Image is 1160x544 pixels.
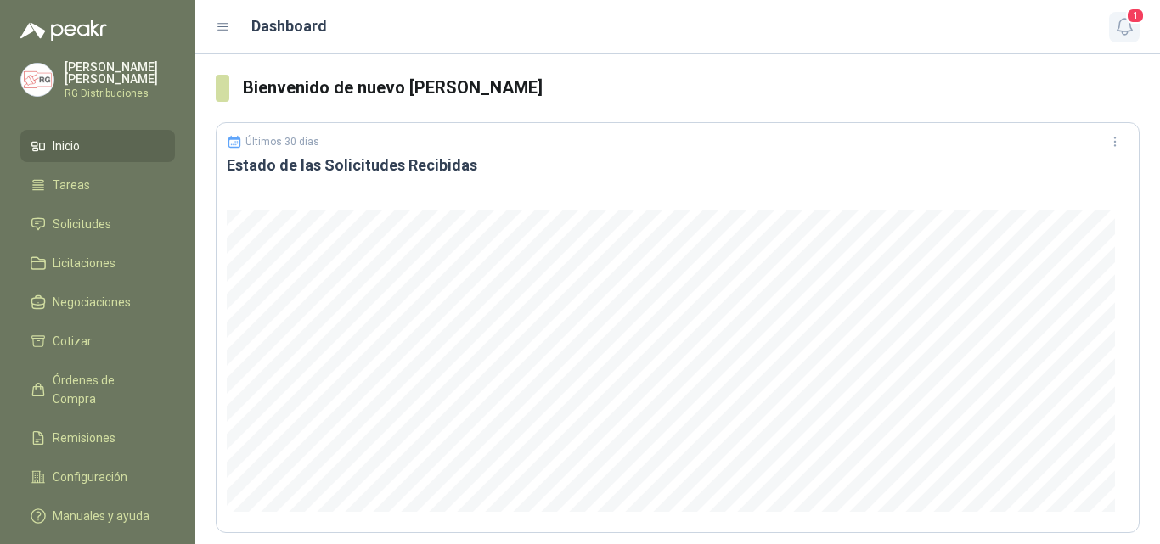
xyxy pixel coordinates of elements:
a: Configuración [20,461,175,493]
a: Órdenes de Compra [20,364,175,415]
span: Solicitudes [53,215,111,233]
a: Negociaciones [20,286,175,318]
span: Tareas [53,176,90,194]
span: Remisiones [53,429,115,447]
a: Cotizar [20,325,175,357]
a: Manuales y ayuda [20,500,175,532]
h3: Estado de las Solicitudes Recibidas [227,155,1129,176]
span: Cotizar [53,332,92,351]
span: Órdenes de Compra [53,371,159,408]
span: Negociaciones [53,293,131,311]
h1: Dashboard [251,14,327,38]
a: Remisiones [20,422,175,454]
a: Inicio [20,130,175,162]
span: Configuración [53,468,127,486]
span: Licitaciones [53,254,115,272]
img: Company Logo [21,64,53,96]
button: 1 [1109,12,1140,42]
a: Tareas [20,169,175,201]
img: Logo peakr [20,20,107,41]
a: Solicitudes [20,208,175,240]
span: Inicio [53,137,80,155]
h3: Bienvenido de nuevo [PERSON_NAME] [243,75,1140,101]
p: RG Distribuciones [65,88,175,98]
span: 1 [1126,8,1145,24]
p: Últimos 30 días [245,136,319,148]
p: [PERSON_NAME] [PERSON_NAME] [65,61,175,85]
a: Licitaciones [20,247,175,279]
span: Manuales y ayuda [53,507,149,525]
